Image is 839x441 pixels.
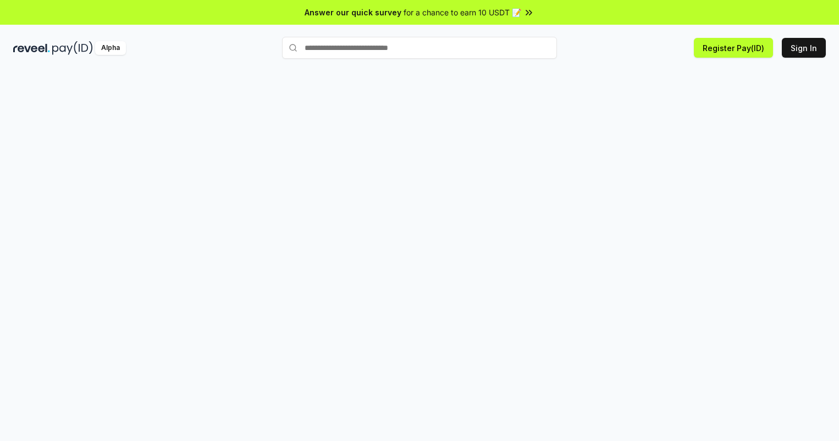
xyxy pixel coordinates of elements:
[404,7,521,18] span: for a chance to earn 10 USDT 📝
[305,7,401,18] span: Answer our quick survey
[95,41,126,55] div: Alpha
[52,41,93,55] img: pay_id
[694,38,773,58] button: Register Pay(ID)
[782,38,826,58] button: Sign In
[13,41,50,55] img: reveel_dark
